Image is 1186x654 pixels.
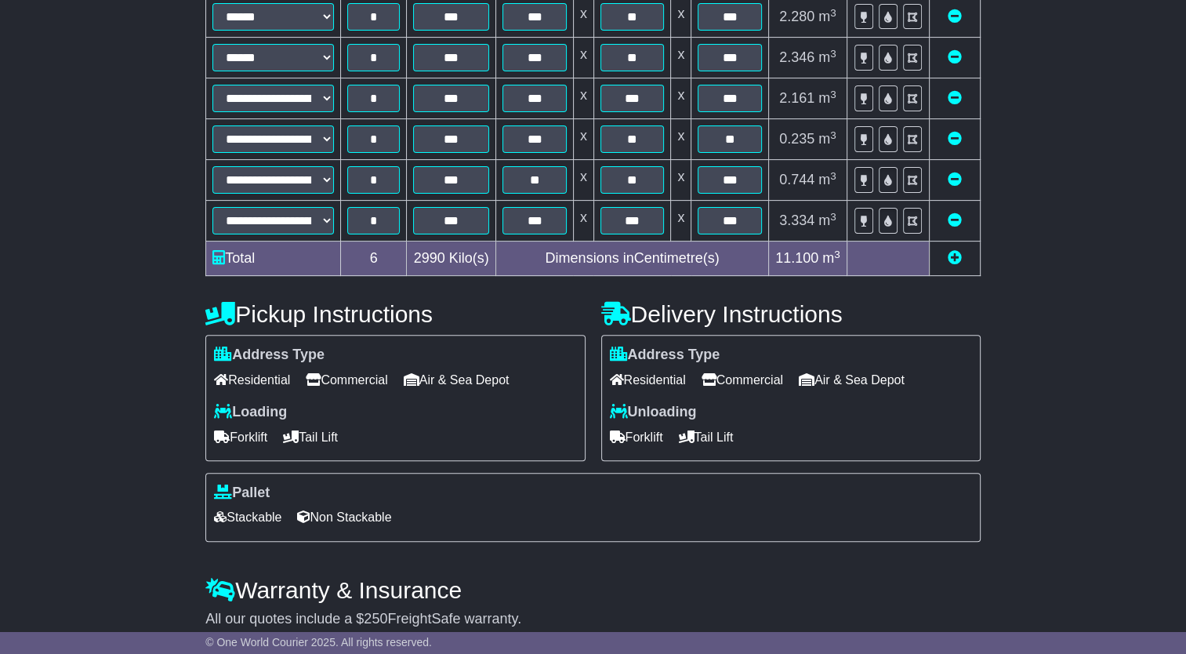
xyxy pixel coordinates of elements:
[297,505,391,529] span: Non Stackable
[775,250,818,266] span: 11.100
[610,368,686,392] span: Residential
[818,90,836,106] span: m
[406,242,495,276] td: Kilo(s)
[414,250,445,266] span: 2990
[779,172,814,187] span: 0.744
[779,90,814,106] span: 2.161
[573,38,593,78] td: x
[214,505,281,529] span: Stackable
[610,425,663,449] span: Forklift
[779,9,814,24] span: 2.280
[779,131,814,147] span: 0.235
[830,211,836,223] sup: 3
[214,485,270,502] label: Pallet
[573,201,593,242] td: x
[671,38,691,78] td: x
[283,425,338,449] span: Tail Lift
[818,131,836,147] span: m
[818,49,836,65] span: m
[205,301,585,327] h4: Pickup Instructions
[818,213,836,228] span: m
[779,213,814,228] span: 3.334
[671,78,691,119] td: x
[610,347,720,364] label: Address Type
[830,89,836,100] sup: 3
[214,347,325,364] label: Address Type
[702,368,783,392] span: Commercial
[830,170,836,182] sup: 3
[818,172,836,187] span: m
[671,201,691,242] td: x
[573,78,593,119] td: x
[364,611,387,627] span: 250
[205,577,981,603] h4: Warranty & Insurance
[573,160,593,201] td: x
[799,368,905,392] span: Air & Sea Depot
[818,9,836,24] span: m
[601,301,981,327] h4: Delivery Instructions
[671,119,691,160] td: x
[779,49,814,65] span: 2.346
[948,213,962,228] a: Remove this item
[205,636,432,649] span: © One World Courier 2025. All rights reserved.
[404,368,510,392] span: Air & Sea Depot
[948,172,962,187] a: Remove this item
[822,250,840,266] span: m
[496,242,768,276] td: Dimensions in Centimetre(s)
[948,9,962,24] a: Remove this item
[830,7,836,19] sup: 3
[610,404,697,421] label: Unloading
[341,242,407,276] td: 6
[679,425,734,449] span: Tail Lift
[830,129,836,141] sup: 3
[948,131,962,147] a: Remove this item
[214,404,287,421] label: Loading
[948,90,962,106] a: Remove this item
[306,368,387,392] span: Commercial
[205,611,981,628] div: All our quotes include a $ FreightSafe warranty.
[214,425,267,449] span: Forklift
[671,160,691,201] td: x
[830,48,836,60] sup: 3
[573,119,593,160] td: x
[948,250,962,266] a: Add new item
[948,49,962,65] a: Remove this item
[834,249,840,260] sup: 3
[206,242,341,276] td: Total
[214,368,290,392] span: Residential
